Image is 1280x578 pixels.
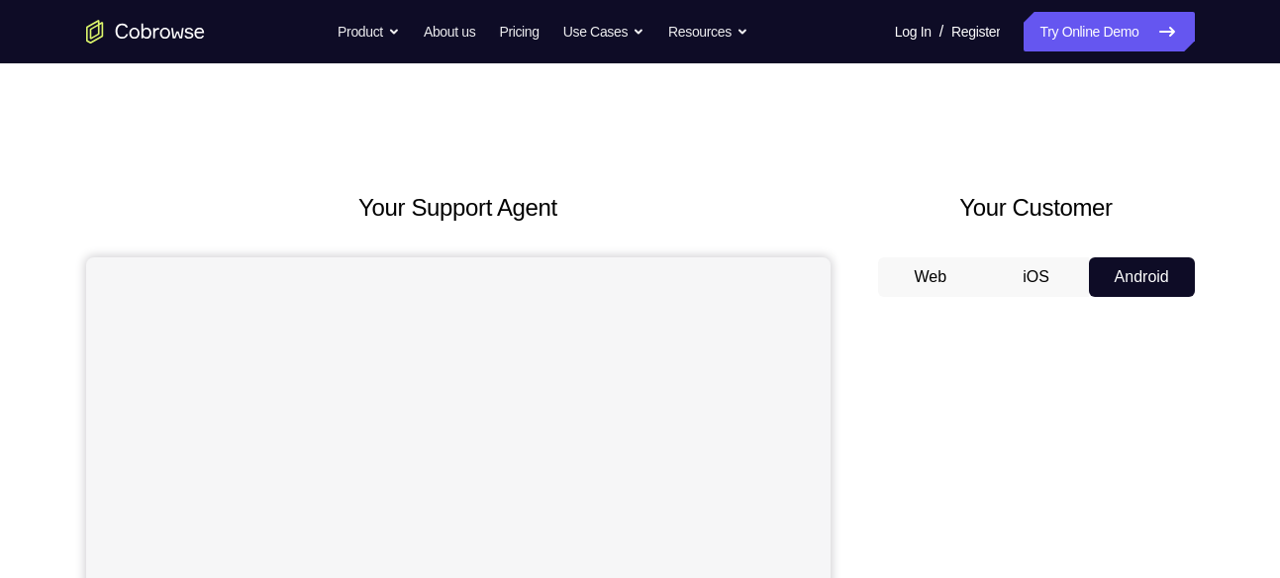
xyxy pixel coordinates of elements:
button: Use Cases [563,12,644,51]
a: Pricing [499,12,539,51]
button: Resources [668,12,748,51]
span: / [939,20,943,44]
a: About us [424,12,475,51]
button: Web [878,257,984,297]
button: iOS [983,257,1089,297]
a: Go to the home page [86,20,205,44]
a: Register [951,12,1000,51]
a: Log In [895,12,932,51]
h2: Your Support Agent [86,190,831,226]
button: Android [1089,257,1195,297]
a: Try Online Demo [1024,12,1194,51]
h2: Your Customer [878,190,1195,226]
button: Product [338,12,400,51]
